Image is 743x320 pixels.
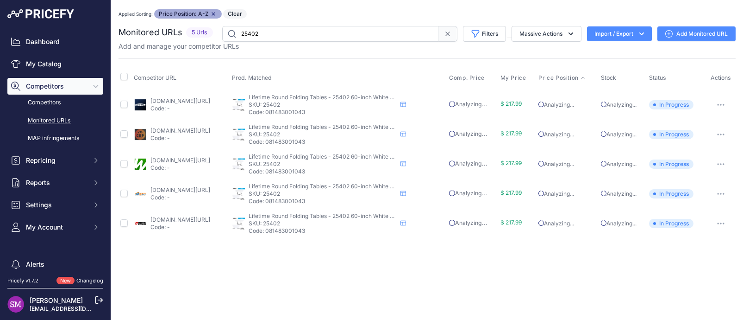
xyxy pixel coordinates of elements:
p: Code: - [150,164,210,172]
span: $ 217.99 [500,160,522,166]
a: Monitored URLs [7,113,103,129]
a: [DOMAIN_NAME][URL] [150,127,210,134]
button: Comp. Price [449,74,487,82]
button: Clear [223,9,247,19]
p: SKU: 25402 [249,131,397,138]
span: In Progress [649,130,693,139]
a: [DOMAIN_NAME][URL] [150,97,210,104]
button: My Account [7,219,103,236]
span: Settings [26,200,87,210]
p: Analyzing... [538,160,597,168]
p: SKU: 25402 [249,190,397,198]
p: Analyzing... [538,101,597,109]
span: Price Position [538,74,578,82]
a: [DOMAIN_NAME][URL] [150,157,210,164]
button: Filters [463,26,506,42]
span: My Account [26,223,87,232]
a: [EMAIL_ADDRESS][DOMAIN_NAME] [30,305,126,312]
button: Import / Export [587,26,652,41]
nav: Sidebar [7,33,103,308]
h2: Monitored URLs [119,26,182,39]
span: Stock [601,74,616,81]
span: Lifetime Round Folding Tables - 25402 60-inch White Fold-in-Half Table - White - 60 inches [249,212,489,219]
p: Analyzing... [538,220,597,227]
p: Code: 081483001043 [249,168,397,175]
p: Add and manage your competitor URLs [119,42,239,51]
button: Settings [7,197,103,213]
span: Actions [711,74,731,81]
p: Code: 081483001043 [249,227,397,235]
span: In Progress [649,219,693,228]
p: Analyzing... [601,160,645,168]
span: Lifetime Round Folding Tables - 25402 60-inch White Fold-in-Half Table - White - 60 inches [249,183,489,190]
p: Analyzing... [601,131,645,138]
button: Repricing [7,152,103,169]
span: In Progress [649,160,693,169]
p: SKU: 25402 [249,101,397,109]
button: Massive Actions [512,26,581,42]
span: Analyzing... [449,101,487,108]
p: Code: 081483001043 [249,198,397,205]
span: Lifetime Round Folding Tables - 25402 60-inch White Fold-in-Half Table - White - 60 inches [249,153,489,160]
span: Comp. Price [449,74,485,82]
p: Code: - [150,134,210,142]
span: Reports [26,178,87,187]
span: Prod. Matched [232,74,272,81]
span: New [56,277,75,285]
p: SKU: 25402 [249,220,397,227]
p: Code: - [150,224,210,231]
button: Competitors [7,78,103,95]
p: Analyzing... [601,101,645,109]
span: Repricing [26,156,87,165]
a: [DOMAIN_NAME][URL] [150,186,210,193]
a: [DOMAIN_NAME][URL] [150,216,210,223]
span: Analyzing... [449,219,487,226]
a: My Catalog [7,56,103,72]
span: Lifetime Round Folding Tables - 25402 60-inch White Fold-in-Half Table - White - 60 inches [249,123,489,130]
span: $ 217.99 [500,219,522,226]
span: Lifetime Round Folding Tables - 25402 60-inch White Fold-in-Half Table - White - 60 inches [249,94,489,101]
input: Search [222,26,438,42]
span: $ 217.99 [500,130,522,137]
p: Code: 081483001043 [249,138,397,146]
p: Code: - [150,105,210,112]
span: Price Position: A-Z [154,9,222,19]
span: My Price [500,74,526,82]
small: Applied Sorting: [119,11,153,17]
a: Changelog [76,277,103,284]
p: Analyzing... [538,131,597,138]
p: Analyzing... [538,190,597,198]
span: $ 217.99 [500,100,522,107]
span: Analyzing... [449,190,487,197]
p: Analyzing... [601,220,645,227]
span: In Progress [649,100,693,109]
span: Analyzing... [449,160,487,167]
button: My Price [500,74,528,82]
a: Dashboard [7,33,103,50]
a: MAP infringements [7,130,103,147]
a: [PERSON_NAME] [30,296,83,304]
span: Analyzing... [449,130,487,137]
span: Status [649,74,666,81]
span: Competitors [26,82,87,91]
img: Pricefy Logo [7,9,74,19]
a: Add Monitored URL [657,26,736,41]
a: Alerts [7,256,103,273]
p: Code: 081483001043 [249,109,397,116]
p: Code: - [150,194,210,201]
p: SKU: 25402 [249,160,397,168]
button: Price Position [538,74,586,82]
span: Competitor URL [134,74,176,81]
div: Pricefy v1.7.2 [7,277,38,285]
p: Analyzing... [601,190,645,198]
span: In Progress [649,189,693,198]
span: 5 Urls [186,27,213,38]
button: Reports [7,174,103,191]
span: $ 217.99 [500,189,522,196]
a: Competitors [7,95,103,111]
